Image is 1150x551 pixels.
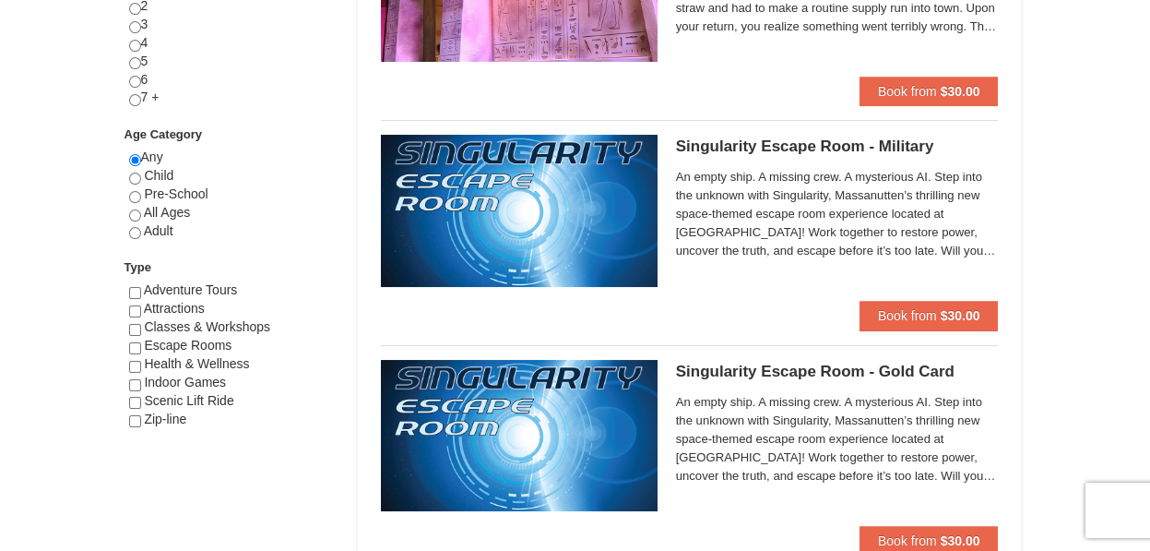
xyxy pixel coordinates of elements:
span: Pre-School [144,186,207,201]
span: Adult [144,223,173,238]
span: Attractions [144,301,205,316]
img: 6619913-520-2f5f5301.jpg [381,135,658,286]
span: Classes & Workshops [144,319,270,334]
strong: Age Category [124,127,203,141]
span: Child [144,168,173,183]
span: Adventure Tours [144,282,238,297]
button: Book from $30.00 [860,77,999,106]
span: An empty ship. A missing crew. A mysterious AI. Step into the unknown with Singularity, Massanutt... [676,393,999,485]
strong: $30.00 [941,533,980,548]
span: All Ages [144,205,191,220]
span: Health & Wellness [144,356,249,371]
span: Book from [878,533,937,548]
strong: $30.00 [941,308,980,323]
span: Escape Rooms [144,338,231,353]
strong: Type [124,260,151,274]
span: Book from [878,308,937,323]
img: 6619913-513-94f1c799.jpg [381,360,658,511]
span: Scenic Lift Ride [144,393,233,408]
h5: Singularity Escape Room - Military [676,138,999,156]
span: Zip-line [144,412,186,426]
strong: $30.00 [941,84,980,99]
span: Indoor Games [144,375,226,389]
span: An empty ship. A missing crew. A mysterious AI. Step into the unknown with Singularity, Massanutt... [676,168,999,260]
button: Book from $30.00 [860,301,999,330]
div: Any [129,149,335,258]
span: Book from [878,84,937,99]
h5: Singularity Escape Room - Gold Card [676,363,999,381]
